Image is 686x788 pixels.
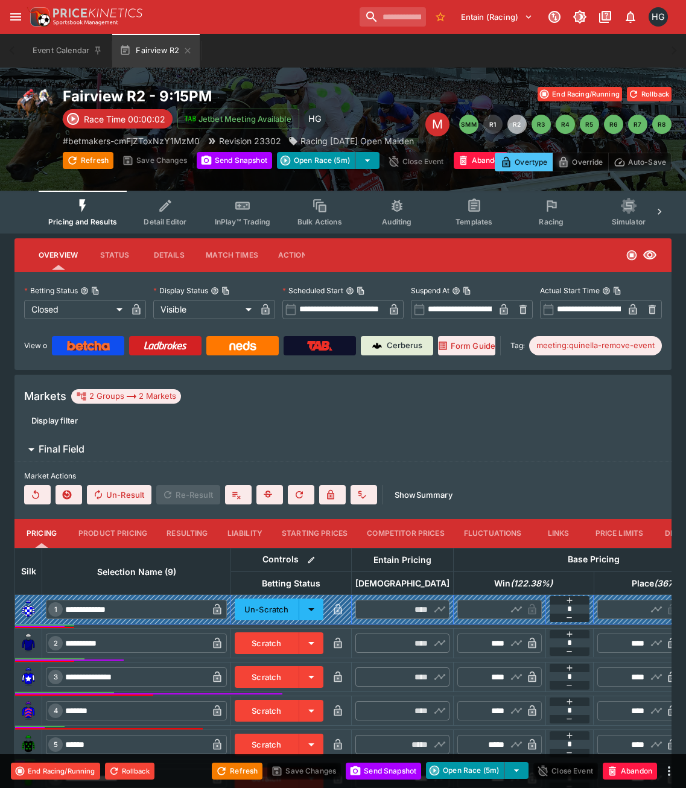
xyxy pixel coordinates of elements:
button: Overtype [495,153,553,171]
p: Actual Start Time [540,285,600,296]
button: Display StatusCopy To Clipboard [211,287,219,295]
span: Templates [456,217,492,226]
span: 3 [51,673,60,681]
button: R8 [652,115,672,134]
button: R5 [580,115,599,134]
button: Product Pricing [69,519,157,548]
div: Hamish Gooch [304,108,326,130]
span: InPlay™ Trading [215,217,270,226]
button: End Racing/Running [538,87,622,101]
button: Jetbet Meeting Available [177,109,299,129]
button: Abandon [454,152,508,169]
button: Copy To Clipboard [221,287,230,295]
button: Betting StatusCopy To Clipboard [80,287,89,295]
button: Auto-Save [608,153,672,171]
p: Scheduled Start [282,285,343,296]
div: split button [426,762,529,779]
img: Neds [229,341,256,351]
button: End Racing/Running [11,763,100,780]
button: Open Race (5m) [277,152,355,169]
button: Scratch [235,666,299,688]
a: Form Guide [438,336,495,355]
span: Betting Status [249,576,334,591]
img: PriceKinetics [53,8,142,17]
p: Suspend At [411,285,449,296]
button: select merge strategy [504,762,529,779]
button: Connected to PK [544,6,565,28]
div: Base Pricing [563,552,624,567]
button: Pricing [14,519,69,548]
button: R6 [604,115,623,134]
span: Pricing and Results [48,217,117,226]
img: runner 1 [19,600,38,619]
button: Starting Prices [272,519,357,548]
button: R1 [483,115,503,134]
button: Un-Scratch [235,599,299,620]
em: ( 122.38 %) [510,576,553,591]
button: R7 [628,115,647,134]
button: R2 [507,115,527,134]
div: 2 Groups 2 Markets [76,389,176,404]
img: Sportsbook Management [53,20,118,25]
button: Send Snapshot [346,763,421,780]
button: Copy To Clipboard [463,287,471,295]
img: runner 3 [19,667,38,687]
div: Edit Meeting [425,112,449,136]
button: Fluctuations [454,519,532,548]
button: Refresh [212,763,262,780]
p: Auto-Save [628,156,666,168]
button: Open Race (5m) [426,762,504,779]
img: horse_racing.png [14,87,53,126]
button: Resulting [157,519,217,548]
button: ShowSummary [387,485,460,504]
span: 2 [51,639,60,647]
button: R3 [532,115,551,134]
button: Actions [268,241,322,270]
p: Override [572,156,603,168]
button: Disable Provider resulting [319,485,346,504]
button: Competitor Prices [357,519,454,548]
img: runner 4 [19,701,38,720]
span: Mark an event as closed and abandoned. [454,154,508,166]
span: Re-Result [156,485,220,504]
img: Betcha [67,341,110,351]
div: Hamish Gooch [649,7,668,27]
nav: pagination navigation [459,115,672,134]
img: runner 5 [19,735,38,754]
button: Links [532,519,586,548]
button: Final Field [14,437,672,462]
div: Start From [495,153,672,171]
button: Remap Selection Target [288,485,314,504]
p: Copy To Clipboard [63,135,200,147]
label: Tags: [510,336,524,355]
th: Silk [15,548,42,594]
div: Visible [153,300,256,319]
button: Price Limits [586,519,653,548]
button: more [662,764,676,778]
button: Rollback [105,763,154,780]
h5: Markets [24,389,66,403]
button: Select Tenant [454,7,540,27]
img: Cerberus [372,341,382,351]
button: Toggle light/dark mode [569,6,591,28]
span: 1 [52,605,60,614]
div: Racing Today Open Maiden [288,135,414,147]
a: Cerberus [361,336,433,355]
p: Revision 23302 [219,135,281,147]
button: Scratch [235,700,299,722]
img: Ladbrokes [144,341,188,351]
div: Betting Target: cerberus [529,336,662,355]
span: Mark an event as closed and abandoned. [603,764,657,776]
button: Notifications [620,6,641,28]
span: Detail Editor [144,217,186,226]
button: Match Times [196,241,268,270]
div: Event type filters [39,191,647,234]
button: Scheduled StartCopy To Clipboard [346,287,354,295]
img: jetbet-logo.svg [184,113,196,125]
button: Event Calendar [25,34,110,68]
button: Suspend AtCopy To Clipboard [452,287,460,295]
span: Simulator [612,217,646,226]
button: Substitutions [256,485,283,504]
button: Deductions [225,485,252,504]
button: Hamish Gooch [645,4,672,30]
